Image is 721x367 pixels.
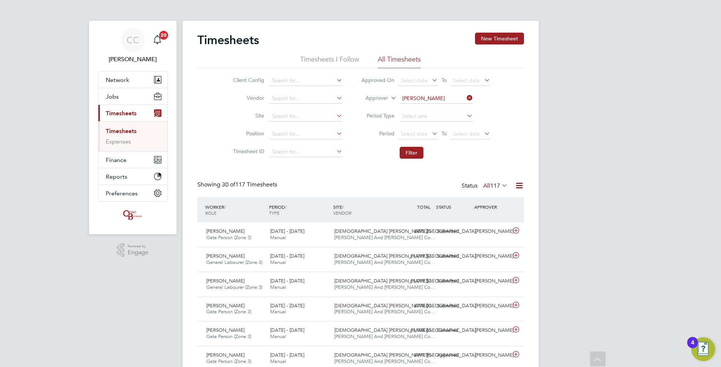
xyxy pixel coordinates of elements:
span: Select date [401,130,427,137]
label: Site [231,112,264,119]
input: Search for... [269,147,343,157]
button: New Timesheet [475,33,524,44]
a: Powered byEngage [117,243,148,257]
span: Select date [453,77,480,84]
span: Finance [106,156,127,163]
span: Charlotte Carter [98,55,168,64]
span: 20 [159,31,168,40]
div: £875.25 [396,225,434,238]
span: [DEMOGRAPHIC_DATA] [PERSON_NAME][GEOGRAPHIC_DATA] [334,278,476,284]
span: Jobs [106,93,119,100]
div: STATUS [434,200,473,214]
span: Powered by [128,243,148,249]
div: Submitted [434,300,473,312]
input: Search for... [269,76,343,86]
div: £991.95 [396,349,434,361]
button: Network [98,72,167,88]
span: [DATE] - [DATE] [270,228,304,234]
span: Manual [270,259,286,265]
span: 117 [490,182,500,189]
input: Search for... [400,93,473,104]
div: Timesheets [98,121,167,151]
span: / [224,204,226,210]
div: £778.00 [396,300,434,312]
button: Open Resource Center, 4 new notifications [691,337,715,361]
button: Timesheets [98,105,167,121]
label: All [483,182,508,189]
a: CC[PERSON_NAME] [98,28,168,64]
span: [PERSON_NAME] [206,302,245,309]
span: VENDOR [333,210,351,216]
button: Reports [98,168,167,185]
label: Position [231,130,264,137]
a: Timesheets [106,128,137,135]
span: [DEMOGRAPHIC_DATA] [PERSON_NAME][GEOGRAPHIC_DATA] [334,327,476,333]
span: / [285,204,286,210]
div: [PERSON_NAME] [472,225,511,238]
div: Status [462,181,509,191]
span: Gate Person (Zone 3) [206,308,251,315]
span: General Labourer (Zone 3) [206,259,262,265]
button: Filter [400,147,423,159]
a: 20 [150,28,165,52]
span: CC [127,35,139,45]
span: [PERSON_NAME] And [PERSON_NAME] Co… [334,284,435,290]
div: [PERSON_NAME] [472,250,511,262]
div: 4 [691,343,694,352]
span: Manual [270,358,286,364]
span: Select date [401,77,427,84]
button: Finance [98,152,167,168]
a: Go to home page [98,209,168,221]
div: Submitted [434,250,473,262]
span: TOTAL [417,204,430,210]
div: Approved [434,349,473,361]
div: [PERSON_NAME] [472,275,511,287]
div: SITE [331,200,396,219]
span: [DATE] - [DATE] [270,352,304,358]
span: [PERSON_NAME] [206,253,245,259]
span: 117 Timesheets [222,181,277,188]
span: / [342,204,344,210]
li: Timesheets I Follow [300,55,359,68]
div: £1,019.52 [396,250,434,262]
span: Reports [106,173,127,180]
a: Expenses [106,138,131,145]
label: Client Config [231,77,264,83]
label: Approved On [361,77,394,83]
span: To [439,75,449,85]
button: Preferences [98,185,167,201]
label: Approver [355,95,388,102]
label: Period [361,130,394,137]
div: [PERSON_NAME] [472,324,511,337]
div: £1,108.65 [396,324,434,337]
span: [PERSON_NAME] [206,327,245,333]
span: Select date [453,130,480,137]
span: Manual [270,234,286,241]
input: Search for... [269,129,343,139]
button: Jobs [98,88,167,105]
li: All Timesheets [378,55,421,68]
span: [DATE] - [DATE] [270,327,304,333]
span: [DATE] - [DATE] [270,302,304,309]
span: [PERSON_NAME] And [PERSON_NAME] Co… [334,308,435,315]
span: Gate Person (Zone 3) [206,234,251,241]
h2: Timesheets [197,33,259,47]
span: 30 of [222,181,235,188]
span: Gate Person (Zone 3) [206,358,251,364]
span: [DEMOGRAPHIC_DATA] [PERSON_NAME][GEOGRAPHIC_DATA] [334,253,476,259]
div: APPROVER [472,200,511,214]
input: Search for... [269,93,343,104]
div: PERIOD [267,200,331,219]
label: Period Type [361,112,394,119]
div: Showing [197,181,279,189]
nav: Main navigation [89,21,177,234]
span: Gate Person (Zone 3) [206,333,251,340]
span: [PERSON_NAME] And [PERSON_NAME] Co… [334,259,435,265]
span: Engage [128,249,148,256]
input: Search for... [269,111,343,122]
span: [DEMOGRAPHIC_DATA] [PERSON_NAME][GEOGRAPHIC_DATA] [334,228,476,234]
span: Manual [270,333,286,340]
div: WORKER [203,200,268,219]
span: [DEMOGRAPHIC_DATA] [PERSON_NAME][GEOGRAPHIC_DATA] [334,352,476,358]
div: [PERSON_NAME] [472,300,511,312]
